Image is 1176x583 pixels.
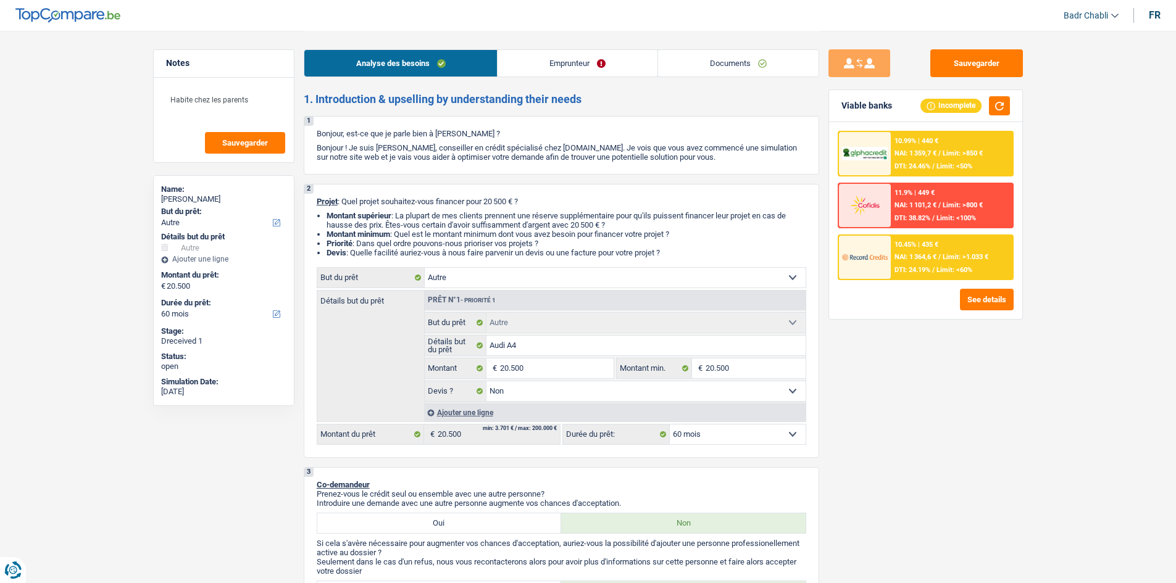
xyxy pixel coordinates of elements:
[161,281,165,291] span: €
[317,197,806,206] p: : Quel projet souhaitez-vous financer pour 20 500 € ?
[161,387,286,397] div: [DATE]
[317,268,425,287] label: But du prêt
[161,326,286,336] div: Stage:
[327,229,806,239] li: : Quel est le montant minimum dont vous avez besoin pour financer votre projet ?
[161,336,286,346] div: Dreceived 1
[304,50,498,76] a: Analyse des besoins
[895,189,935,197] div: 11.9% | 449 €
[327,248,346,257] span: Devis
[317,539,806,557] p: Si cela s'avère nécessaire pour augmenter vos chances d'acceptation, auriez-vous la possibilité d...
[317,129,806,138] p: Bonjour, est-ce que je parle bien à [PERSON_NAME] ?
[895,214,930,222] span: DTI: 38.82%
[943,149,983,157] span: Limit: >850 €
[461,297,496,304] span: - Priorité 1
[317,143,806,162] p: Bonjour ! Je suis [PERSON_NAME], conseiller en crédit spécialisé chez [DOMAIN_NAME]. Je vois que ...
[658,50,819,76] a: Documents
[327,211,806,229] li: : La plupart de mes clients prennent une réserve supplémentaire pour qu'ils puissent financer leu...
[166,58,281,68] h5: Notes
[842,246,888,268] img: Record Credits
[317,291,424,305] label: Détails but du prêt
[205,132,285,154] button: Sauvegarder
[932,214,935,222] span: /
[304,93,819,106] h2: 1. Introduction & upselling by understanding their needs
[483,426,557,431] div: min: 3.701 € / max: 200.000 €
[317,513,562,533] label: Oui
[425,296,499,304] div: Prêt n°1
[563,424,670,444] label: Durée du prêt:
[561,513,806,533] label: Non
[1149,9,1161,21] div: fr
[222,139,268,147] span: Sauvegarder
[932,266,935,274] span: /
[895,149,936,157] span: NAI: 1 359,7 €
[425,358,487,378] label: Montant
[317,197,338,206] span: Projet
[304,117,314,126] div: 1
[317,424,424,444] label: Montant du prêt
[161,232,286,242] div: Détails but du prêt
[327,211,391,220] strong: Montant supérieur
[424,403,806,421] div: Ajouter une ligne
[938,253,941,261] span: /
[895,162,930,170] span: DTI: 24.46%
[895,241,938,249] div: 10.45% | 435 €
[841,101,892,111] div: Viable banks
[943,201,983,209] span: Limit: >800 €
[936,214,976,222] span: Limit: <100%
[425,381,487,401] label: Devis ?
[895,266,930,274] span: DTI: 24.19%
[842,194,888,217] img: Cofidis
[161,184,286,194] div: Name:
[498,50,657,76] a: Emprunteur
[15,8,120,23] img: TopCompare Logo
[486,358,500,378] span: €
[317,498,806,508] p: Introduire une demande avec une autre personne augmente vos chances d'acceptation.
[692,358,706,378] span: €
[161,362,286,371] div: open
[943,253,988,261] span: Limit: >1.033 €
[920,99,982,112] div: Incomplete
[938,149,941,157] span: /
[327,229,390,239] strong: Montant minimum
[936,266,972,274] span: Limit: <60%
[425,336,487,355] label: Détails but du prêt
[161,377,286,387] div: Simulation Date:
[932,162,935,170] span: /
[327,248,806,257] li: : Quelle facilité auriez-vous à nous faire parvenir un devis ou une facture pour votre projet ?
[327,239,352,248] strong: Priorité
[842,147,888,161] img: AlphaCredit
[161,270,284,280] label: Montant du prêt:
[161,352,286,362] div: Status:
[304,184,314,194] div: 2
[895,201,936,209] span: NAI: 1 101,2 €
[425,313,487,333] label: But du prêt
[617,358,692,378] label: Montant min.
[938,201,941,209] span: /
[936,162,972,170] span: Limit: <50%
[161,255,286,263] div: Ajouter une ligne
[161,298,284,308] label: Durée du prêt:
[161,207,284,217] label: But du prêt:
[1054,6,1119,26] a: Badr Chabli
[1064,10,1108,21] span: Badr Chabli
[317,489,806,498] p: Prenez-vous le crédit seul ou ensemble avec une autre personne?
[327,239,806,248] li: : Dans quel ordre pouvons-nous prioriser vos projets ?
[317,557,806,576] p: Seulement dans le cas d'un refus, nous vous recontacterons alors pour avoir plus d'informations s...
[161,194,286,204] div: [PERSON_NAME]
[895,253,936,261] span: NAI: 1 364,6 €
[895,137,938,145] div: 10.99% | 440 €
[930,49,1023,77] button: Sauvegarder
[424,424,438,444] span: €
[317,480,370,489] span: Co-demandeur
[960,289,1014,310] button: See details
[304,468,314,477] div: 3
